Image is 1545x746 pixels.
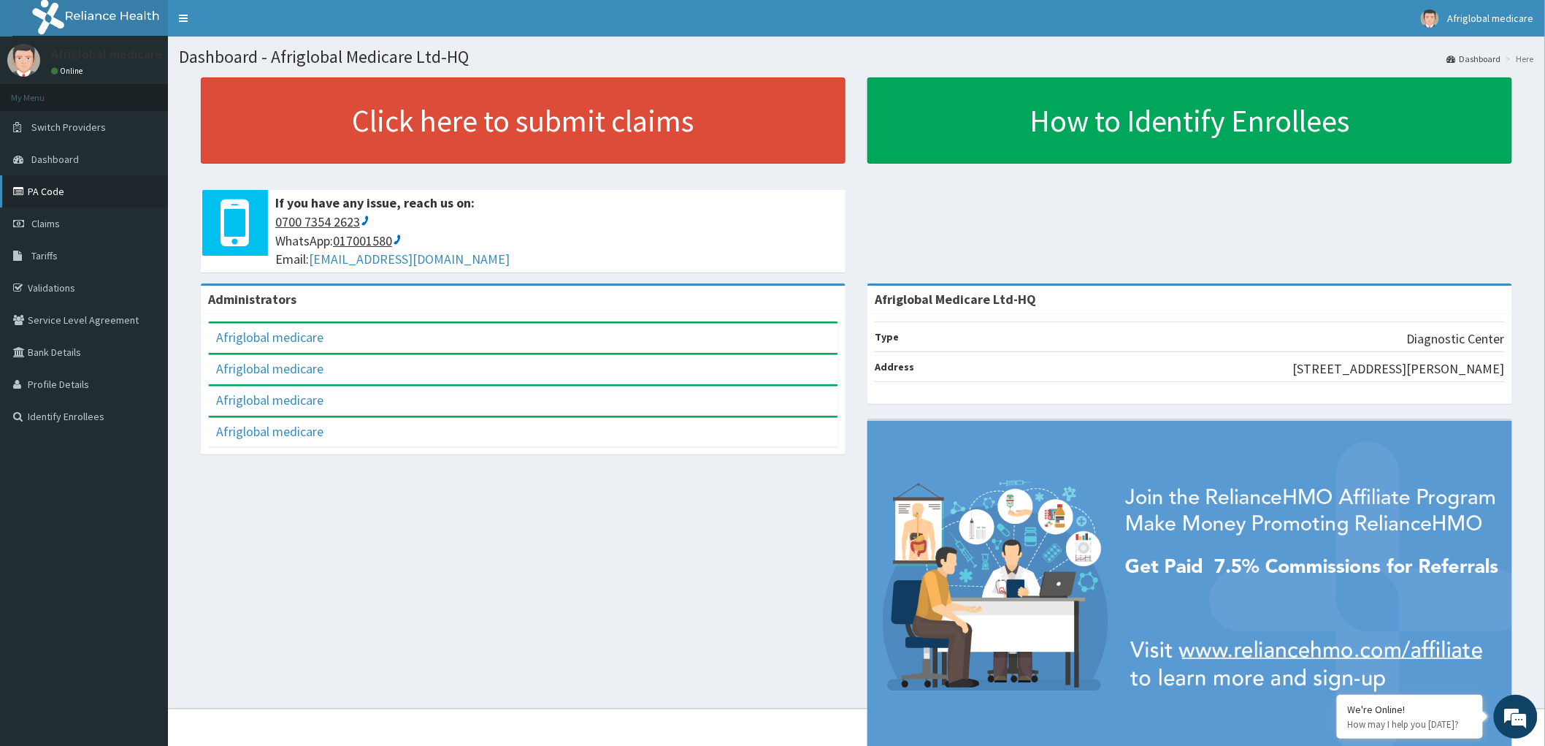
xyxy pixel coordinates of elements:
[333,232,402,249] ctc: Call 017001580 with Linkus Desktop Client
[31,121,106,134] span: Switch Providers
[216,329,323,346] a: Afriglobal medicare
[179,47,1534,66] h1: Dashboard - Afriglobal Medicare Ltd-HQ
[216,360,323,377] a: Afriglobal medicare
[1407,330,1505,349] p: Diagnostic Center
[1421,9,1439,28] img: User Image
[275,213,360,230] ctcspan: 0700 7354 2623
[333,232,392,249] ctcspan: 017001580
[216,423,323,440] a: Afriglobal medicare
[1348,703,1472,716] div: We're Online!
[31,153,79,166] span: Dashboard
[51,47,162,61] p: Afriglobal medicare
[867,77,1512,164] a: How to Identify Enrollees
[1503,53,1534,65] li: Here
[1447,53,1501,65] a: Dashboard
[1348,718,1472,731] p: How may I help you today?
[275,194,475,211] b: If you have any issue, reach us on:
[309,251,510,267] a: [EMAIL_ADDRESS][DOMAIN_NAME]
[875,330,899,343] b: Type
[51,66,86,76] a: Online
[208,291,296,308] b: Administrators
[201,77,846,164] a: Click here to submit claims
[31,249,58,262] span: Tariffs
[1448,12,1534,25] span: Afriglobal medicare
[875,360,914,373] b: Address
[875,291,1036,308] strong: Afriglobal Medicare Ltd-HQ
[275,213,838,269] span: WhatsApp: Email:
[31,217,60,230] span: Claims
[216,392,323,408] a: Afriglobal medicare
[7,44,40,77] img: User Image
[1293,359,1505,378] p: [STREET_ADDRESS][PERSON_NAME]
[275,213,370,230] ctc: Call 0700 7354 2623 with Linkus Desktop Client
